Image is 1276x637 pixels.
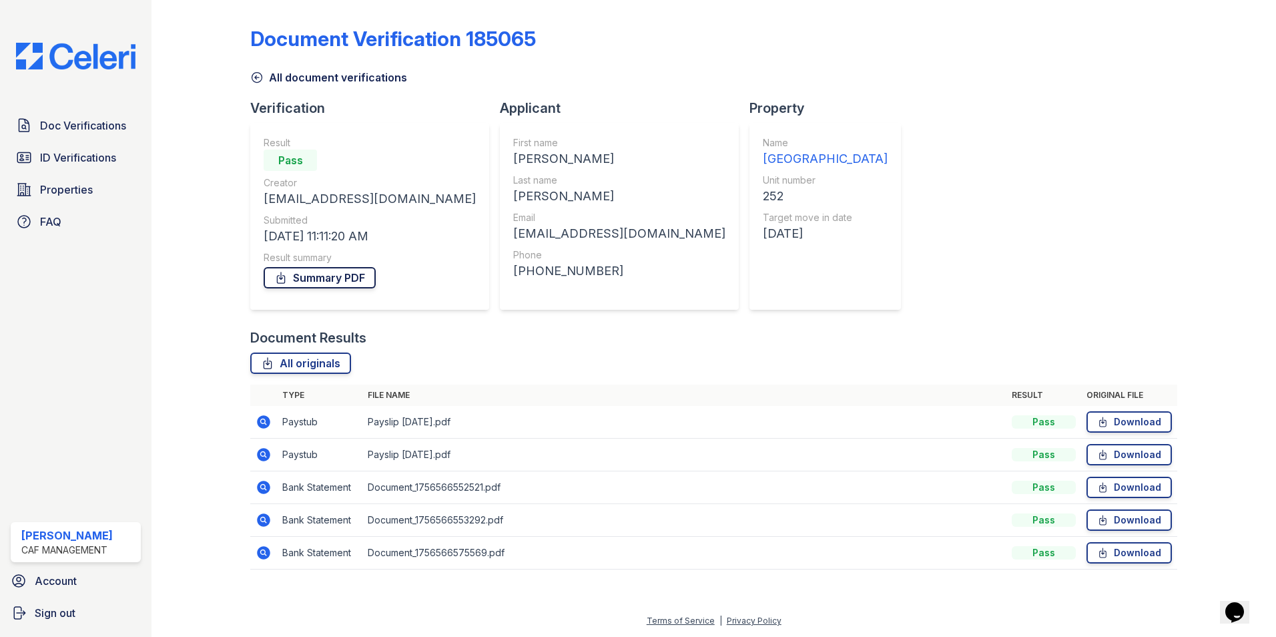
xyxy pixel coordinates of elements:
[763,174,888,187] div: Unit number
[1081,385,1177,406] th: Original file
[264,227,476,246] div: [DATE] 11:11:20 AM
[40,118,126,134] span: Doc Verifications
[513,174,725,187] div: Last name
[5,568,146,594] a: Account
[1086,509,1172,531] a: Download
[763,211,888,224] div: Target move in date
[1012,513,1076,527] div: Pass
[40,214,61,230] span: FAQ
[513,187,725,206] div: [PERSON_NAME]
[513,224,725,243] div: [EMAIL_ADDRESS][DOMAIN_NAME]
[1086,477,1172,498] a: Download
[763,136,888,168] a: Name [GEOGRAPHIC_DATA]
[35,605,75,621] span: Sign out
[277,504,362,537] td: Bank Statement
[264,136,476,150] div: Result
[763,187,888,206] div: 252
[5,600,146,626] a: Sign out
[763,136,888,150] div: Name
[513,248,725,262] div: Phone
[40,182,93,198] span: Properties
[264,214,476,227] div: Submitted
[264,190,476,208] div: [EMAIL_ADDRESS][DOMAIN_NAME]
[264,251,476,264] div: Result summary
[11,112,141,139] a: Doc Verifications
[719,616,722,626] div: |
[40,150,116,166] span: ID Verifications
[1012,415,1076,429] div: Pass
[1086,411,1172,433] a: Download
[264,267,376,288] a: Summary PDF
[250,353,351,374] a: All originals
[513,150,725,168] div: [PERSON_NAME]
[1012,546,1076,560] div: Pass
[1006,385,1081,406] th: Result
[362,537,1006,570] td: Document_1756566575569.pdf
[250,27,536,51] div: Document Verification 185065
[763,224,888,243] div: [DATE]
[749,99,912,118] div: Property
[647,616,715,626] a: Terms of Service
[763,150,888,168] div: [GEOGRAPHIC_DATA]
[21,527,113,544] div: [PERSON_NAME]
[1086,444,1172,465] a: Download
[277,406,362,439] td: Paystub
[362,504,1006,537] td: Document_1756566553292.pdf
[277,537,362,570] td: Bank Statement
[5,43,146,69] img: CE_Logo_Blue-a8612792a0a2168367f1c8372b55b34899dd931a85d93a1a3d3e32e68fde9ad4.png
[11,144,141,171] a: ID Verifications
[1012,481,1076,494] div: Pass
[277,471,362,504] td: Bank Statement
[11,176,141,203] a: Properties
[21,544,113,557] div: CAF Management
[250,329,366,347] div: Document Results
[1086,542,1172,564] a: Download
[277,439,362,471] td: Paystub
[1012,448,1076,461] div: Pass
[1220,584,1263,624] iframe: chat widget
[362,406,1006,439] td: Payslip [DATE].pdf
[727,616,781,626] a: Privacy Policy
[362,439,1006,471] td: Payslip [DATE].pdf
[250,99,500,118] div: Verification
[362,385,1006,406] th: File name
[264,150,317,171] div: Pass
[513,262,725,280] div: [PHONE_NUMBER]
[513,136,725,150] div: First name
[362,471,1006,504] td: Document_1756566552521.pdf
[250,69,407,85] a: All document verifications
[500,99,749,118] div: Applicant
[264,176,476,190] div: Creator
[35,573,77,589] span: Account
[277,385,362,406] th: Type
[11,208,141,235] a: FAQ
[513,211,725,224] div: Email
